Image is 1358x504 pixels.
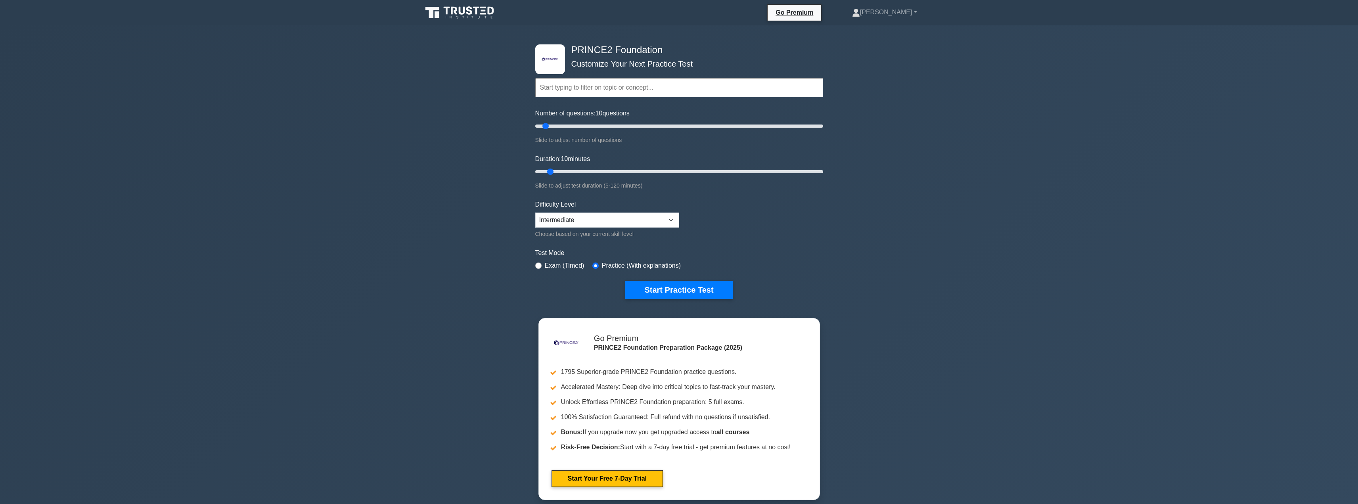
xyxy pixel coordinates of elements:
[602,261,681,270] label: Practice (With explanations)
[535,109,630,118] label: Number of questions: questions
[535,248,823,258] label: Test Mode
[771,8,818,17] a: Go Premium
[535,229,679,239] div: Choose based on your current skill level
[535,200,576,209] label: Difficulty Level
[561,155,568,162] span: 10
[833,4,936,20] a: [PERSON_NAME]
[545,261,584,270] label: Exam (Timed)
[535,78,823,97] input: Start typing to filter on topic or concept...
[535,181,823,190] div: Slide to adjust test duration (5-120 minutes)
[535,154,590,164] label: Duration: minutes
[535,135,823,145] div: Slide to adjust number of questions
[568,44,784,56] h4: PRINCE2 Foundation
[625,281,732,299] button: Start Practice Test
[552,470,663,487] a: Start Your Free 7-Day Trial
[596,110,603,117] span: 10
